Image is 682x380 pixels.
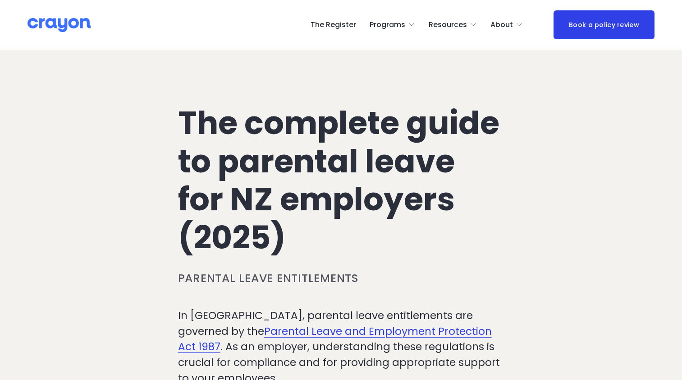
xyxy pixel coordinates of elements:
[490,18,523,32] a: folder dropdown
[178,104,504,257] h1: The complete guide to parental leave for NZ employers (2025)
[311,18,356,32] a: The Register
[27,17,91,33] img: Crayon
[178,324,492,354] a: Parental Leave and Employment Protection Act 1987
[554,10,655,40] a: Book a policy review
[429,18,477,32] a: folder dropdown
[429,19,467,32] span: Resources
[490,19,513,32] span: About
[178,270,359,286] a: Parental leave entitlements
[370,18,415,32] a: folder dropdown
[370,19,405,32] span: Programs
